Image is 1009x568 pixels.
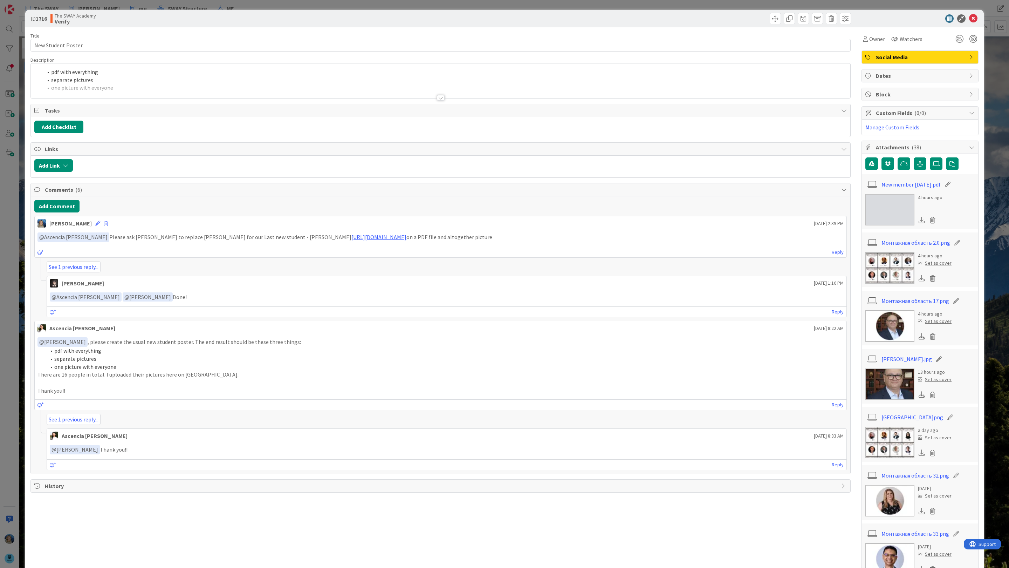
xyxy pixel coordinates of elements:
button: Add Comment [34,200,80,212]
a: New member [DATE].pdf [881,180,941,189]
span: Ascencia [PERSON_NAME] [39,234,108,241]
li: pdf with everything [43,68,847,76]
input: type card name here... [30,39,851,52]
span: ( 0/0 ) [914,109,926,116]
div: 13 hours ago [918,368,952,376]
div: [PERSON_NAME] [49,219,92,228]
a: Reply [832,248,844,257]
span: History [45,482,838,490]
div: Set as cover [918,259,952,267]
span: Support [15,1,32,9]
div: Set as cover [918,492,952,500]
label: Title [30,33,40,39]
span: Attachments [876,143,966,151]
span: [DATE] 1:16 PM [814,279,844,287]
span: Owner [869,35,885,43]
a: Монтажная область 33.png [881,529,949,538]
span: ( 6 ) [75,186,82,193]
a: Монтажная область 17.png [881,297,949,305]
div: [DATE] [918,485,952,492]
div: Download [918,274,926,283]
div: Set as cover [918,434,952,441]
p: There are 16 people in total. I uploaded their pictures here on [GEOGRAPHIC_DATA]. [37,371,844,379]
div: 4 hours ago [918,252,952,259]
span: Ascencia [PERSON_NAME] [52,293,120,300]
div: Download [918,332,926,341]
div: Set as cover [918,318,952,325]
b: 1716 [36,15,47,22]
span: @ [39,234,44,241]
b: Verify [55,19,96,24]
span: @ [124,293,129,300]
a: Reply [832,400,844,409]
span: Description [30,57,55,63]
a: See 1 previous reply... [47,414,101,425]
div: a day ago [918,427,952,434]
span: ( 38 ) [912,144,921,151]
p: Thank you!! [50,445,844,454]
span: [PERSON_NAME] [52,446,98,453]
span: ID [30,14,47,23]
li: separate pictures [43,76,847,84]
span: Social Media [876,53,966,61]
p: Done! [50,292,844,302]
span: @ [52,446,56,453]
a: Монтажная область 32.png [881,471,949,480]
span: Block [876,90,966,99]
img: AK [50,432,58,440]
div: [DATE] [918,543,952,550]
span: @ [52,293,56,300]
button: Add Link [34,159,73,172]
a: Монтажная область 2.0.png [881,238,950,247]
li: separate pictures [46,355,844,363]
p: Thank you!! [37,387,844,395]
img: AK [37,324,46,332]
a: Manage Custom Fields [865,124,919,131]
p: Please ask [PERSON_NAME] to replace [PERSON_NAME] for our Last new student - [PERSON_NAME] on a P... [37,232,844,242]
li: pdf with everything [46,347,844,355]
div: 4 hours ago [918,194,942,201]
div: Ascencia [PERSON_NAME] [49,324,115,332]
a: Reply [832,307,844,316]
a: [PERSON_NAME].jpg [881,355,932,363]
span: Watchers [900,35,922,43]
div: Ascencia [PERSON_NAME] [62,432,128,440]
div: Download [918,448,926,458]
div: Set as cover [918,550,952,558]
div: Download [918,507,926,516]
span: Comments [45,185,838,194]
span: [DATE] 2:39 PM [814,220,844,227]
span: @ [39,338,44,345]
div: Set as cover [918,376,952,383]
div: [PERSON_NAME] [62,279,104,288]
p: , please create the usual new student poster. The end result should be these three things: [37,337,844,347]
img: BN [50,279,58,288]
span: Dates [876,72,966,80]
button: Add Checklist [34,121,83,133]
div: 4 hours ago [918,310,952,318]
a: Reply [832,460,844,469]
a: [GEOGRAPHIC_DATA]png [881,413,943,421]
span: [DATE] 8:22 AM [814,325,844,332]
li: one picture with everyone [46,363,844,371]
a: [URL][DOMAIN_NAME] [351,234,406,241]
span: [PERSON_NAME] [124,293,171,300]
a: See 1 previous reply... [47,261,101,272]
span: The SWAY Academy [55,13,96,19]
span: Links [45,145,838,153]
span: [PERSON_NAME] [39,338,86,345]
span: Tasks [45,106,838,115]
div: Download [918,216,926,225]
div: Download [918,390,926,399]
img: MA [37,219,46,228]
span: [DATE] 8:33 AM [814,432,844,440]
span: Custom Fields [876,109,966,117]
